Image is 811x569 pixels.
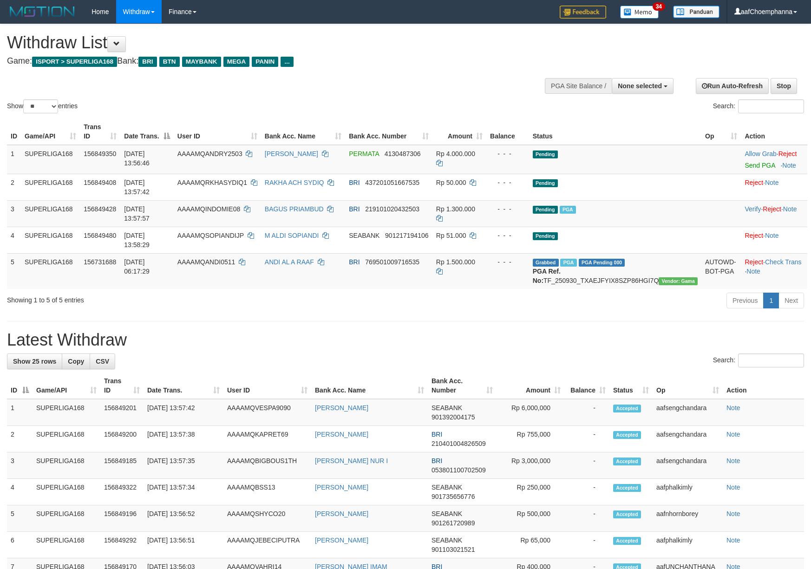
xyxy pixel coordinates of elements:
[564,373,609,399] th: Balance: activate to sort column ascending
[182,57,221,67] span: MAYBANK
[33,532,100,558] td: SUPERLIGA168
[564,505,609,532] td: -
[778,293,804,308] a: Next
[223,399,311,426] td: AAAAMQVESPA9090
[564,452,609,479] td: -
[653,479,723,505] td: aafphalkimly
[618,82,662,90] span: None selected
[345,118,432,145] th: Bank Acc. Number: activate to sort column ascending
[21,200,80,227] td: SUPERLIGA168
[21,145,80,174] td: SUPERLIGA168
[613,484,641,492] span: Accepted
[7,452,33,479] td: 3
[223,452,311,479] td: AAAAMQBIGBOUS1TH
[100,532,144,558] td: 156849292
[33,452,100,479] td: SUPERLIGA168
[497,479,564,505] td: Rp 250,000
[159,57,180,67] span: BTN
[613,405,641,412] span: Accepted
[763,293,779,308] a: 1
[385,232,428,239] span: Copy 901217194106 to clipboard
[436,150,475,157] span: Rp 4.000.000
[265,205,324,213] a: BAGUS PRIAMBUD
[120,118,174,145] th: Date Trans.: activate to sort column descending
[7,292,331,305] div: Showing 1 to 5 of 5 entries
[100,479,144,505] td: 156849322
[7,118,21,145] th: ID
[653,373,723,399] th: Op: activate to sort column ascending
[311,373,428,399] th: Bank Acc. Name: activate to sort column ascending
[613,458,641,465] span: Accepted
[609,373,653,399] th: Status: activate to sort column ascending
[90,353,115,369] a: CSV
[7,505,33,532] td: 5
[138,57,157,67] span: BRI
[177,232,244,239] span: AAAAMQSOPIANDIJP
[7,331,804,349] h1: Latest Withdraw
[33,426,100,452] td: SUPERLIGA168
[100,373,144,399] th: Trans ID: activate to sort column ascending
[21,253,80,289] td: SUPERLIGA168
[533,232,558,240] span: Pending
[497,532,564,558] td: Rp 65,000
[653,399,723,426] td: aafsengchandara
[490,231,525,240] div: - - -
[533,268,561,284] b: PGA Ref. No:
[432,546,475,553] span: Copy 901103021521 to clipboard
[436,179,466,186] span: Rp 50.000
[7,426,33,452] td: 2
[124,150,150,167] span: [DATE] 13:56:46
[144,399,223,426] td: [DATE] 13:57:42
[315,431,368,438] a: [PERSON_NAME]
[560,206,576,214] span: Marked by aafsengchandara
[84,150,116,157] span: 156849350
[100,505,144,532] td: 156849196
[497,452,564,479] td: Rp 3,000,000
[100,426,144,452] td: 156849200
[428,373,497,399] th: Bank Acc. Number: activate to sort column ascending
[223,532,311,558] td: AAAAMQJEBECIPUTRA
[560,259,576,267] span: Marked by aafromsomean
[432,510,462,517] span: SEABANK
[560,6,606,19] img: Feedback.jpg
[7,353,62,369] a: Show 25 rows
[432,536,462,544] span: SEABANK
[673,6,719,18] img: panduan.png
[726,510,740,517] a: Note
[252,57,278,67] span: PANIN
[21,118,80,145] th: Game/API: activate to sort column ascending
[32,57,117,67] span: ISPORT > SUPERLIGA168
[7,253,21,289] td: 5
[653,532,723,558] td: aafphalkimly
[144,505,223,532] td: [DATE] 13:56:52
[745,232,763,239] a: Reject
[713,99,804,113] label: Search:
[68,358,84,365] span: Copy
[7,200,21,227] td: 3
[745,162,775,169] a: Send PGA
[533,206,558,214] span: Pending
[23,99,58,113] select: Showentries
[778,150,797,157] a: Reject
[497,426,564,452] td: Rp 755,000
[765,258,802,266] a: Check Trans
[613,431,641,439] span: Accepted
[315,536,368,544] a: [PERSON_NAME]
[497,399,564,426] td: Rp 6,000,000
[613,537,641,545] span: Accepted
[533,179,558,187] span: Pending
[21,174,80,200] td: SUPERLIGA168
[223,57,250,67] span: MEGA
[7,174,21,200] td: 2
[7,399,33,426] td: 1
[432,466,486,474] span: Copy 053801100702509 to clipboard
[653,2,665,11] span: 34
[177,205,240,213] span: AAAAMQINDOMIE08
[783,205,797,213] a: Note
[745,258,763,266] a: Reject
[7,99,78,113] label: Show entries
[144,426,223,452] td: [DATE] 13:57:38
[174,118,261,145] th: User ID: activate to sort column ascending
[745,150,776,157] a: Allow Grab
[782,162,796,169] a: Note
